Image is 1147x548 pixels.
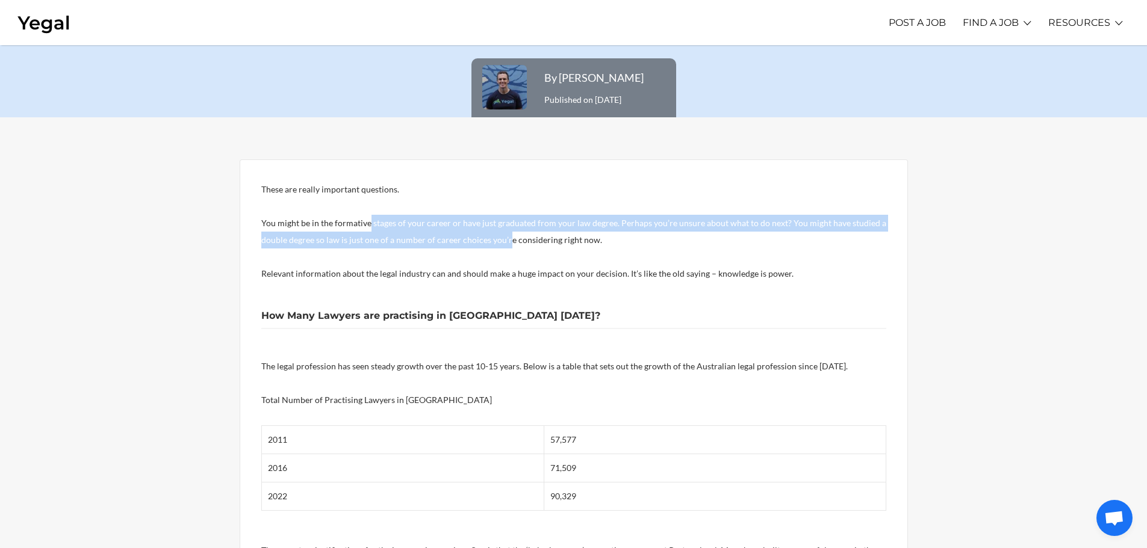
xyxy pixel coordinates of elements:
[261,215,886,248] p: You might be in the formative stages of your career or have just graduated from your law degree. ...
[889,6,946,39] a: POST A JOB
[261,265,886,282] p: Relevant information about the legal industry can and should make a huge impact on your decision....
[262,454,545,482] td: 2016
[544,454,886,482] td: 71,509
[261,181,886,198] p: These are really important questions.
[480,63,529,111] img: Photo
[262,426,545,454] td: 2011
[261,358,886,375] p: The legal profession has seen steady growth over the past 10-15 years. Below is a table that sets...
[544,482,886,511] td: 90,329
[261,392,886,408] p: Total Number of Practising Lawyers in [GEOGRAPHIC_DATA]
[262,482,545,511] td: 2022
[963,6,1019,39] a: FIND A JOB
[544,426,886,454] td: 57,577
[544,71,644,105] span: Published on [DATE]
[544,71,644,84] a: By [PERSON_NAME]
[261,310,600,321] b: How Many Lawyers are practising in [GEOGRAPHIC_DATA] [DATE]?
[1096,500,1133,536] div: Open chat
[1048,6,1110,39] a: RESOURCES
